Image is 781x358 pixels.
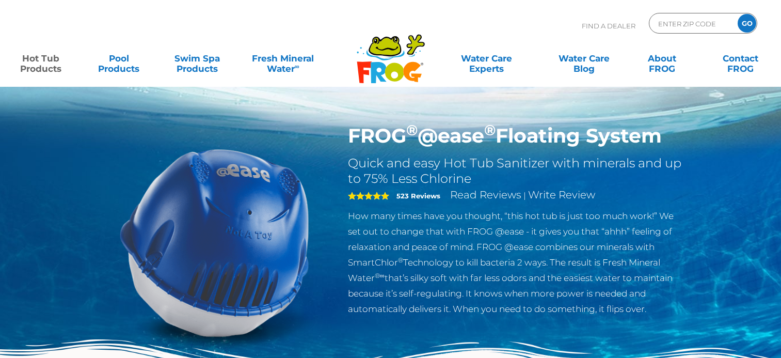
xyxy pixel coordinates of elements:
a: ContactFROG [710,48,771,69]
sup: ® [398,256,403,264]
a: Water CareBlog [553,48,614,69]
span: 5 [348,192,389,200]
input: GO [738,14,756,33]
a: Swim SpaProducts [167,48,228,69]
sup: ∞ [295,63,299,70]
a: Hot TubProducts [10,48,71,69]
h1: FROG @ease Floating System [348,124,685,148]
img: Frog Products Logo [351,21,431,84]
a: Water CareExperts [437,48,536,69]
strong: 523 Reviews [396,192,440,200]
span: | [523,191,526,200]
a: Write Review [528,189,595,201]
a: AboutFROG [632,48,693,69]
sup: ® [406,121,418,139]
sup: ® [484,121,496,139]
h2: Quick and easy Hot Tub Sanitizer with minerals and up to 75% Less Chlorine [348,155,685,186]
a: Read Reviews [450,189,521,201]
p: How many times have you thought, “this hot tub is just too much work!” We set out to change that ... [348,208,685,317]
a: Fresh MineralWater∞ [245,48,321,69]
p: Find A Dealer [582,13,635,39]
sup: ®∞ [375,272,385,279]
a: PoolProducts [89,48,150,69]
